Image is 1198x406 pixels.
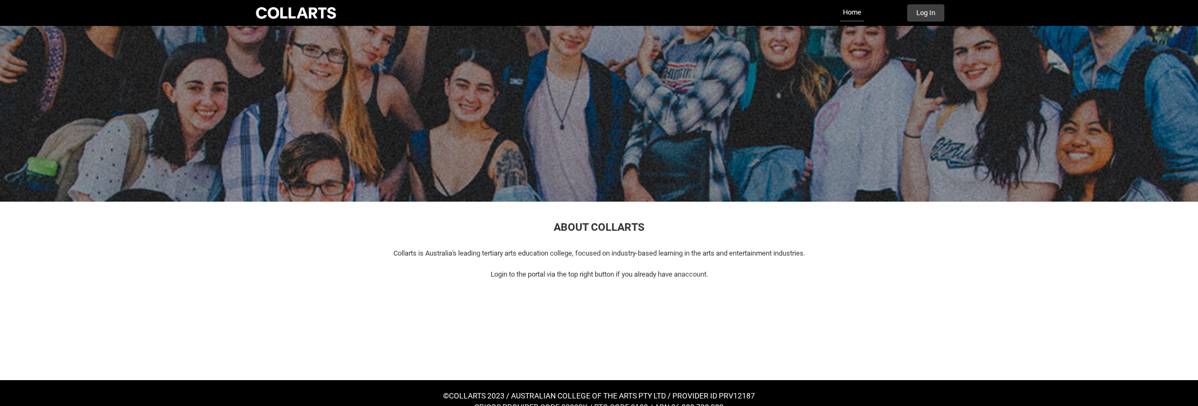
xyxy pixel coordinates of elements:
[554,221,644,233] span: ABOUT COLLARTS
[260,269,938,280] p: Login to the portal via the top right button if you already have an
[840,4,864,22] a: Home
[907,4,944,22] button: Log In
[260,248,938,259] p: Collarts is Australia's leading tertiary arts education college, focused on industry-based learni...
[682,270,708,278] span: account.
